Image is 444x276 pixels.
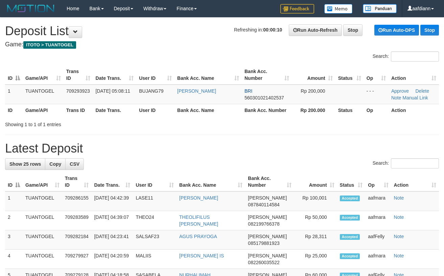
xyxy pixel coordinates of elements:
th: User ID [136,104,174,116]
th: Trans ID [64,104,93,116]
th: Rp 200.000 [292,104,335,116]
a: Delete [415,88,429,94]
span: 709293923 [66,88,90,94]
span: Copy [49,161,61,167]
span: Accepted [340,253,360,259]
input: Search: [391,158,439,168]
td: 4 [5,250,23,269]
td: aafFelly [365,230,391,250]
th: Game/API: activate to sort column ascending [23,65,64,85]
td: 709279927 [62,250,92,269]
th: Op: activate to sort column ascending [365,172,391,191]
td: TUANTOGEL [23,230,62,250]
td: [DATE] 04:42:39 [91,191,133,211]
a: Manual Link [402,95,428,100]
th: Status: activate to sort column ascending [335,65,364,85]
th: Bank Acc. Name: activate to sort column ascending [174,65,242,85]
span: Show 25 rows [9,161,41,167]
a: THEOLIFILUS [PERSON_NAME] [179,214,218,227]
span: [PERSON_NAME] [248,234,287,239]
a: Note [391,95,401,100]
span: Accepted [340,234,360,240]
img: panduan.png [363,4,397,13]
a: Copy [45,158,66,170]
th: Action: activate to sort column ascending [389,65,439,85]
div: Showing 1 to 1 of 1 entries [5,118,180,128]
td: [DATE] 04:23:41 [91,230,133,250]
td: Rp 28,311 [294,230,337,250]
span: Accepted [340,195,360,201]
th: Date Trans.: activate to sort column ascending [91,172,133,191]
th: Amount: activate to sort column ascending [294,172,337,191]
th: Game/API: activate to sort column ascending [23,172,62,191]
a: Run Auto-Refresh [289,24,342,36]
th: Bank Acc. Number: activate to sort column ascending [242,65,292,85]
h4: Game: [5,41,439,48]
a: Approve [391,88,409,94]
img: Feedback.jpg [280,4,314,14]
td: 1 [5,191,23,211]
span: [PERSON_NAME] [248,214,287,220]
th: Status [335,104,364,116]
span: Copy 082199766378 to clipboard [248,221,279,227]
span: [PERSON_NAME] [248,195,287,201]
a: Note [394,253,404,258]
a: Stop [420,25,439,36]
th: Op: activate to sort column ascending [364,65,389,85]
th: Bank Acc. Number: activate to sort column ascending [245,172,294,191]
th: ID: activate to sort column descending [5,65,23,85]
th: Bank Acc. Name: activate to sort column ascending [177,172,245,191]
th: Action [389,104,439,116]
a: [PERSON_NAME] [177,88,216,94]
td: aafmara [365,250,391,269]
span: BUJANG79 [139,88,163,94]
td: TUANTOGEL [23,85,64,104]
span: Copy 087840114584 to clipboard [248,202,279,207]
span: BRI [244,88,252,94]
td: Rp 50,000 [294,211,337,230]
span: Rp 200,000 [301,88,325,94]
td: TUANTOGEL [23,191,62,211]
label: Search: [373,158,439,168]
td: Rp 25,000 [294,250,337,269]
th: ID: activate to sort column descending [5,172,23,191]
th: User ID: activate to sort column ascending [133,172,177,191]
td: LASE11 [133,191,177,211]
td: [DATE] 04:20:59 [91,250,133,269]
img: Button%20Memo.svg [324,4,353,14]
th: Op [364,104,389,116]
td: 3 [5,230,23,250]
input: Search: [391,51,439,62]
span: Refreshing in: [234,27,282,32]
a: [PERSON_NAME] [179,195,218,201]
a: [PERSON_NAME] IS [179,253,224,258]
a: Show 25 rows [5,158,45,170]
th: ID [5,104,23,116]
a: CSV [65,158,84,170]
td: aafmara [365,191,391,211]
th: Status: activate to sort column ascending [337,172,366,191]
td: - - - [364,85,389,104]
a: Run Auto-DPS [374,25,419,36]
h1: Deposit List [5,24,439,38]
img: MOTION_logo.png [5,3,56,14]
td: 709286155 [62,191,92,211]
th: Amount: activate to sort column ascending [292,65,335,85]
td: aafmara [365,211,391,230]
span: Copy 082260035522 to clipboard [248,260,279,265]
th: Date Trans.: activate to sort column ascending [93,65,137,85]
span: Copy 560301021402537 to clipboard [244,95,284,100]
span: [PERSON_NAME] [248,253,287,258]
span: Accepted [340,215,360,221]
strong: 00:00:10 [263,27,282,32]
th: Trans ID: activate to sort column ascending [62,172,92,191]
th: Action: activate to sort column ascending [391,172,439,191]
th: Game/API [23,104,64,116]
td: 709282184 [62,230,92,250]
th: Bank Acc. Number [242,104,292,116]
th: Trans ID: activate to sort column ascending [64,65,93,85]
td: [DATE] 04:39:07 [91,211,133,230]
a: Stop [343,24,363,36]
a: Note [394,234,404,239]
th: Date Trans. [93,104,137,116]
